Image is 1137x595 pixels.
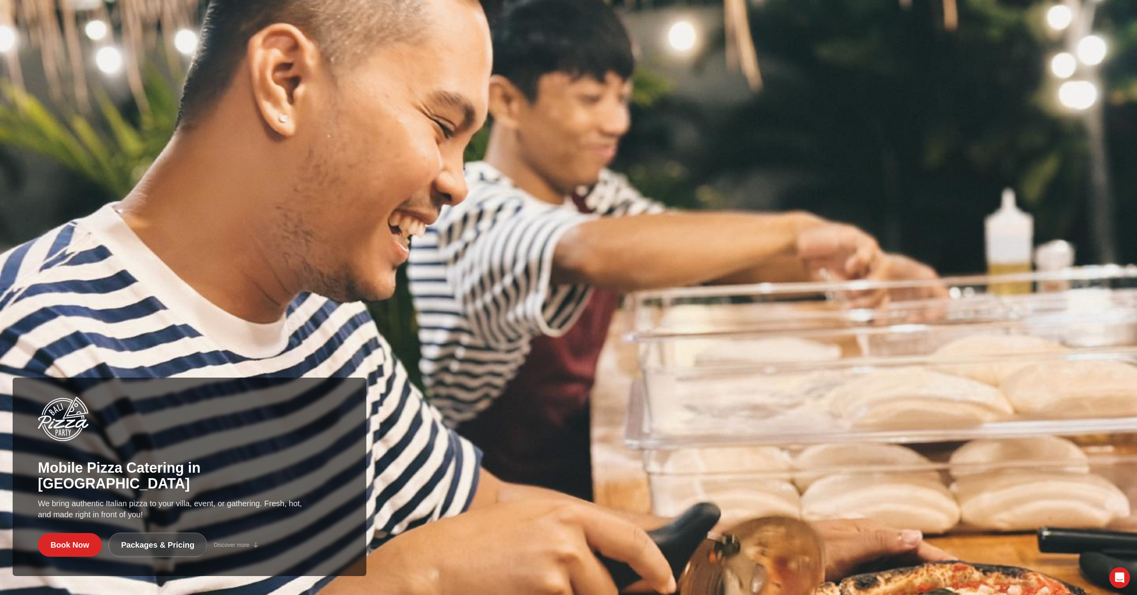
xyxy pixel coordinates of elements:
[1109,567,1130,588] div: Open Intercom Messenger
[38,498,303,520] p: We bring authentic Italian pizza to your villa, event, or gathering. Fresh, hot, and made right i...
[38,397,88,441] img: Bali Pizza Party Logo - Mobile Pizza Catering in Bali
[38,460,341,492] h1: Mobile Pizza Catering in [GEOGRAPHIC_DATA]
[214,541,249,549] span: Discover more
[108,533,208,557] a: Packages & Pricing
[38,533,102,557] a: Book Now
